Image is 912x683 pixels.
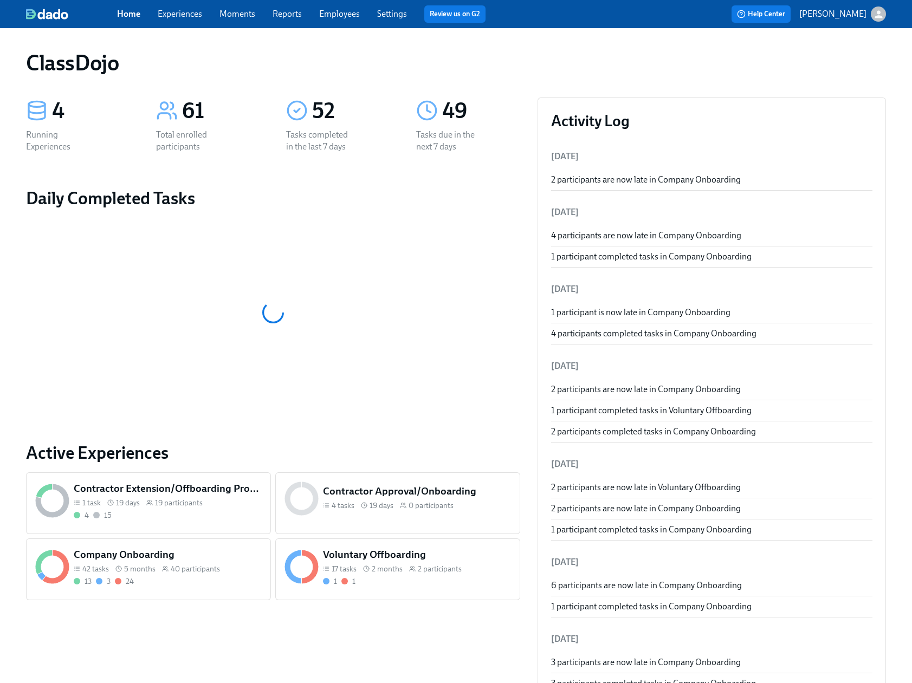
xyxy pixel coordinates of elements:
[323,576,337,587] div: On time with open tasks
[96,576,111,587] div: On time with open tasks
[551,151,579,161] span: [DATE]
[551,524,872,536] div: 1 participant completed tasks in Company Onboarding
[124,564,156,574] span: 5 months
[319,9,360,19] a: Employees
[551,601,872,613] div: 1 participant completed tasks in Company Onboarding
[126,576,134,587] div: 24
[551,549,872,575] li: [DATE]
[171,564,220,574] span: 40 participants
[551,451,872,477] li: [DATE]
[85,576,92,587] div: 13
[551,482,872,493] div: 2 participants are now late in Voluntary Offboarding
[156,129,225,153] div: Total enrolled participants
[26,50,119,76] h1: ClassDojo
[117,9,140,19] a: Home
[26,9,117,19] a: dado
[442,97,520,125] div: 49
[74,510,89,521] div: Completed all due tasks
[323,548,511,562] h5: Voluntary Offboarding
[332,564,357,574] span: 17 tasks
[370,500,393,511] span: 19 days
[551,174,872,186] div: 2 participants are now late in Company Onboarding
[799,8,866,20] p: [PERSON_NAME]
[26,9,68,19] img: dado
[732,5,791,23] button: Help Center
[93,510,112,521] div: Not started
[26,187,520,209] h2: Daily Completed Tasks
[430,9,480,19] a: Review us on G2
[409,500,454,511] span: 0 participants
[82,498,101,508] span: 1 task
[155,498,203,508] span: 19 participants
[104,510,112,521] div: 15
[551,230,872,242] div: 4 participants are now late in Company Onboarding
[341,576,355,587] div: With overdue tasks
[74,482,262,496] h5: Contractor Extension/Offboarding Process
[158,9,202,19] a: Experiences
[551,383,872,395] div: 2 participants are now late in Company Onboarding
[74,576,92,587] div: Completed all due tasks
[551,405,872,417] div: 1 participant completed tasks in Voluntary Offboarding
[352,576,355,587] div: 1
[116,498,140,508] span: 19 days
[323,484,511,498] h5: Contractor Approval/Onboarding
[551,328,872,340] div: 4 participants completed tasks in Company Onboarding
[551,353,872,379] li: [DATE]
[737,9,785,19] span: Help Center
[182,97,260,125] div: 61
[551,251,872,263] div: 1 participant completed tasks in Company Onboarding
[418,564,462,574] span: 2 participants
[275,538,520,600] a: Voluntary Offboarding17 tasks 2 months2 participants11
[551,656,872,668] div: 3 participants are now late in Company Onboarding
[52,97,130,125] div: 4
[551,503,872,515] div: 2 participants are now late in Company Onboarding
[219,9,255,19] a: Moments
[312,97,390,125] div: 52
[275,472,520,534] a: Contractor Approval/Onboarding4 tasks 19 days0 participants
[286,129,355,153] div: Tasks completed in the last 7 days
[416,129,486,153] div: Tasks due in the next 7 days
[372,564,403,574] span: 2 months
[26,129,95,153] div: Running Experiences
[551,307,872,318] div: 1 participant is now late in Company Onboarding
[332,500,354,511] span: 4 tasks
[551,276,872,302] li: [DATE]
[74,548,262,562] h5: Company Onboarding
[85,510,89,521] div: 4
[551,426,872,438] div: 2 participants completed tasks in Company Onboarding
[115,576,134,587] div: With overdue tasks
[551,199,872,225] li: [DATE]
[424,5,486,23] button: Review us on G2
[551,111,872,131] h3: Activity Log
[82,564,109,574] span: 42 tasks
[107,576,111,587] div: 3
[551,580,872,591] div: 6 participants are now late in Company Onboarding
[26,538,271,600] a: Company Onboarding42 tasks 5 months40 participants13324
[273,9,302,19] a: Reports
[334,576,337,587] div: 1
[377,9,407,19] a: Settings
[26,472,271,534] a: Contractor Extension/Offboarding Process1 task 19 days19 participants415
[26,442,520,464] a: Active Experiences
[551,626,872,652] li: [DATE]
[799,6,886,22] button: [PERSON_NAME]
